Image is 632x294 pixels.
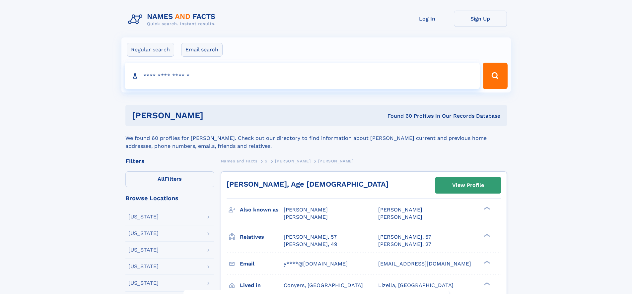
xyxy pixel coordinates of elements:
a: Sign Up [454,11,507,27]
a: [PERSON_NAME], 57 [284,233,337,241]
h1: [PERSON_NAME] [132,111,296,120]
div: [US_STATE] [128,214,159,219]
a: Names and Facts [221,157,257,165]
h3: Relatives [240,231,284,243]
div: [US_STATE] [128,231,159,236]
span: [EMAIL_ADDRESS][DOMAIN_NAME] [378,261,471,267]
button: Search Button [483,63,507,89]
a: View Profile [435,177,501,193]
label: Regular search [127,43,174,57]
span: [PERSON_NAME] [378,206,422,213]
span: [PERSON_NAME] [275,159,311,163]
div: Found 60 Profiles In Our Records Database [295,112,500,120]
span: [PERSON_NAME] [284,206,328,213]
div: Browse Locations [125,195,214,201]
span: [PERSON_NAME] [378,214,422,220]
span: Conyers, [GEOGRAPHIC_DATA] [284,282,363,288]
label: Filters [125,171,214,187]
input: search input [125,63,480,89]
a: [PERSON_NAME], 27 [378,241,431,248]
span: [PERSON_NAME] [318,159,354,163]
div: [US_STATE] [128,247,159,253]
img: Logo Names and Facts [125,11,221,29]
h3: Also known as [240,204,284,215]
div: We found 60 profiles for [PERSON_NAME]. Check out our directory to find information about [PERSON... [125,126,507,150]
span: All [158,176,165,182]
h3: Email [240,258,284,269]
a: [PERSON_NAME], Age [DEMOGRAPHIC_DATA] [227,180,388,188]
div: View Profile [452,178,484,193]
a: Log In [401,11,454,27]
label: Email search [181,43,223,57]
a: [PERSON_NAME], 49 [284,241,337,248]
h3: Lived in [240,280,284,291]
div: [US_STATE] [128,264,159,269]
a: [PERSON_NAME] [275,157,311,165]
div: [US_STATE] [128,280,159,286]
span: S [265,159,268,163]
span: [PERSON_NAME] [284,214,328,220]
span: Lizella, [GEOGRAPHIC_DATA] [378,282,454,288]
div: ❯ [482,281,490,286]
a: S [265,157,268,165]
div: Filters [125,158,214,164]
div: ❯ [482,260,490,264]
div: ❯ [482,233,490,237]
a: [PERSON_NAME], 57 [378,233,431,241]
div: ❯ [482,206,490,210]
